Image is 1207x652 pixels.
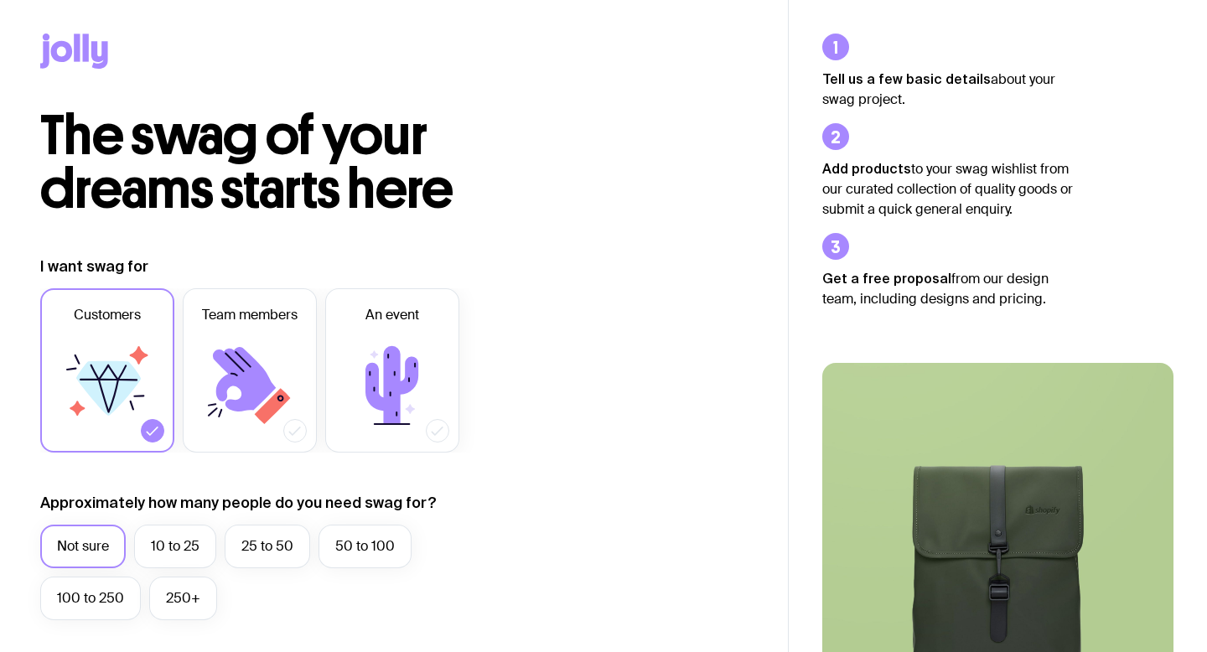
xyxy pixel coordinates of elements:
label: 50 to 100 [319,525,412,568]
p: to your swag wishlist from our curated collection of quality goods or submit a quick general enqu... [822,158,1074,220]
span: Team members [202,305,298,325]
strong: Tell us a few basic details [822,71,991,86]
strong: Get a free proposal [822,271,951,286]
span: An event [365,305,419,325]
label: I want swag for [40,256,148,277]
label: 250+ [149,577,217,620]
span: The swag of your dreams starts here [40,102,453,222]
label: Not sure [40,525,126,568]
strong: Add products [822,161,911,176]
span: Customers [74,305,141,325]
p: about your swag project. [822,69,1074,110]
label: 25 to 50 [225,525,310,568]
label: 10 to 25 [134,525,216,568]
label: Approximately how many people do you need swag for? [40,493,437,513]
p: from our design team, including designs and pricing. [822,268,1074,309]
label: 100 to 250 [40,577,141,620]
